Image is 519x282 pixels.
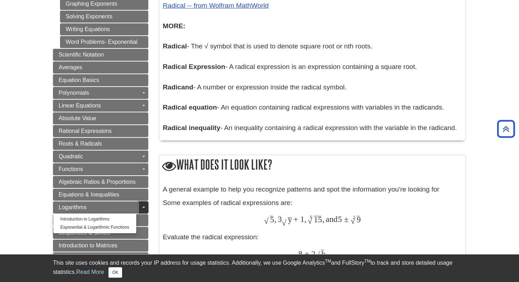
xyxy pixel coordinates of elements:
a: Exponential & Logarithmic Functions [53,223,136,231]
a: Polynomials [53,87,148,99]
b: Radical equation [163,104,217,111]
span: 1 [298,215,304,224]
span: d [333,215,338,224]
span: , [322,215,324,224]
sup: TM [364,259,370,264]
a: Radical -- from Wolfram MathWorld [163,2,269,9]
span: , [274,215,276,224]
span: ± [342,215,349,224]
span: Roots & Radicals [59,141,102,147]
div: This site uses cookies and records your IP address for usage statistics. Additionally, we use Goo... [53,259,466,278]
sup: TM [325,259,331,264]
span: y [288,215,292,224]
a: Word Problems- Exponential [60,36,148,48]
a: Back to Top [495,124,517,134]
span: b [321,249,326,258]
a: Algebraic Ratios & Proportions [53,176,148,188]
span: ‾ [321,249,324,258]
a: Equation Basics [53,74,148,86]
span: ‾ [270,215,273,224]
a: Introduction to Logarithms [53,215,136,223]
span: 2 [353,215,355,219]
span: Averages [59,64,82,70]
span: √ [315,250,320,259]
a: Quadratic [53,151,148,163]
a: Solving Exponents [60,11,148,23]
span: √ [264,216,269,225]
span: 9 [357,215,361,224]
a: Logarithms [53,201,148,213]
span: 8 [298,249,303,258]
a: Rational Expressions [53,125,148,137]
a: Functions [53,163,148,175]
span: 2 [309,249,316,258]
b: Radical Expression [163,63,225,70]
a: Geometry [53,252,148,264]
span: Rational Expressions [59,128,112,134]
a: Roots & Radicals [53,138,148,150]
span: Functions [59,166,83,172]
span: 15 [314,215,322,224]
button: Close [108,267,122,278]
b: Radical [163,42,187,50]
a: Linear Equations [53,100,148,112]
span: √ [351,216,355,225]
span: √ [308,216,312,225]
a: Absolute Value [53,112,148,124]
span: Absolute Value [59,115,96,121]
span: 3 [276,215,282,224]
span: n [329,215,334,224]
span: 6 [310,215,312,219]
b: Radicand [163,83,193,91]
span: √ [282,218,286,227]
b: MORE: [163,22,185,30]
span: Equations & Inequalities [59,192,119,198]
a: Introduction to Matrices [53,240,148,252]
span: 5 [338,215,342,224]
a: Equations & Inequalities [53,189,148,201]
a: Read More [76,269,104,275]
span: Scientific Notation [59,52,104,58]
a: Averages [53,61,148,74]
span: Sequences & Series [59,230,110,236]
p: A general example to help you recognize patterns and spot the information you're looking for [163,184,462,195]
span: Linear Equations [59,102,101,108]
span: + [303,249,309,258]
span: Algebraic Ratios & Proportions [59,179,136,185]
span: Quadratic [59,153,83,159]
span: , [304,215,306,224]
span: Introduction to Matrices [59,242,117,248]
a: Scientific Notation [53,49,148,61]
b: Radical inequality [163,124,220,131]
span: Polynomials [59,90,89,96]
a: Writing Equations [60,23,148,35]
span: 5 [270,215,274,224]
h2: What does it look like? [159,155,466,175]
span: Logarithms [59,204,86,210]
span: a [324,215,329,224]
span: Equation Basics [59,77,99,83]
span: ‾ [357,215,359,224]
span: + [291,215,298,224]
